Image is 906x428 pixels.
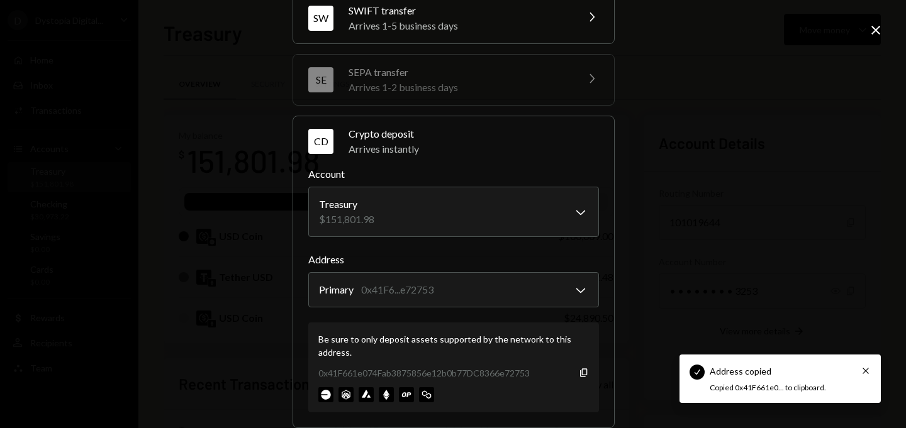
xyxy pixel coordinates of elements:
img: base-mainnet [318,387,333,402]
div: SE [308,67,333,92]
div: SW [308,6,333,31]
button: SESEPA transferArrives 1-2 business days [293,55,614,105]
div: Copied 0x41F661e0... to clipboard. [710,383,843,393]
div: 0x41F661e074Fab3875856e12b0b77DC8366e72753 [318,366,530,380]
button: CDCrypto depositArrives instantly [293,116,614,167]
div: 0x41F6...e72753 [361,282,433,297]
div: Arrives 1-2 business days [349,80,569,95]
label: Account [308,167,599,182]
div: Arrives instantly [349,141,599,156]
div: Be sure to only deposit assets supported by the network to this address. [318,332,589,359]
div: Crypto deposit [349,126,599,141]
img: polygon-mainnet [419,387,434,402]
img: avalanche-mainnet [359,387,374,402]
img: optimism-mainnet [399,387,414,402]
button: Account [308,187,599,237]
div: Address copied [710,365,771,378]
div: SWIFT transfer [349,3,569,18]
div: CDCrypto depositArrives instantly [308,167,599,412]
label: Address [308,252,599,267]
div: CD [308,129,333,154]
button: Address [308,272,599,307]
div: SEPA transfer [349,65,569,80]
div: Arrives 1-5 business days [349,18,569,33]
img: ethereum-mainnet [379,387,394,402]
img: arbitrum-mainnet [338,387,354,402]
